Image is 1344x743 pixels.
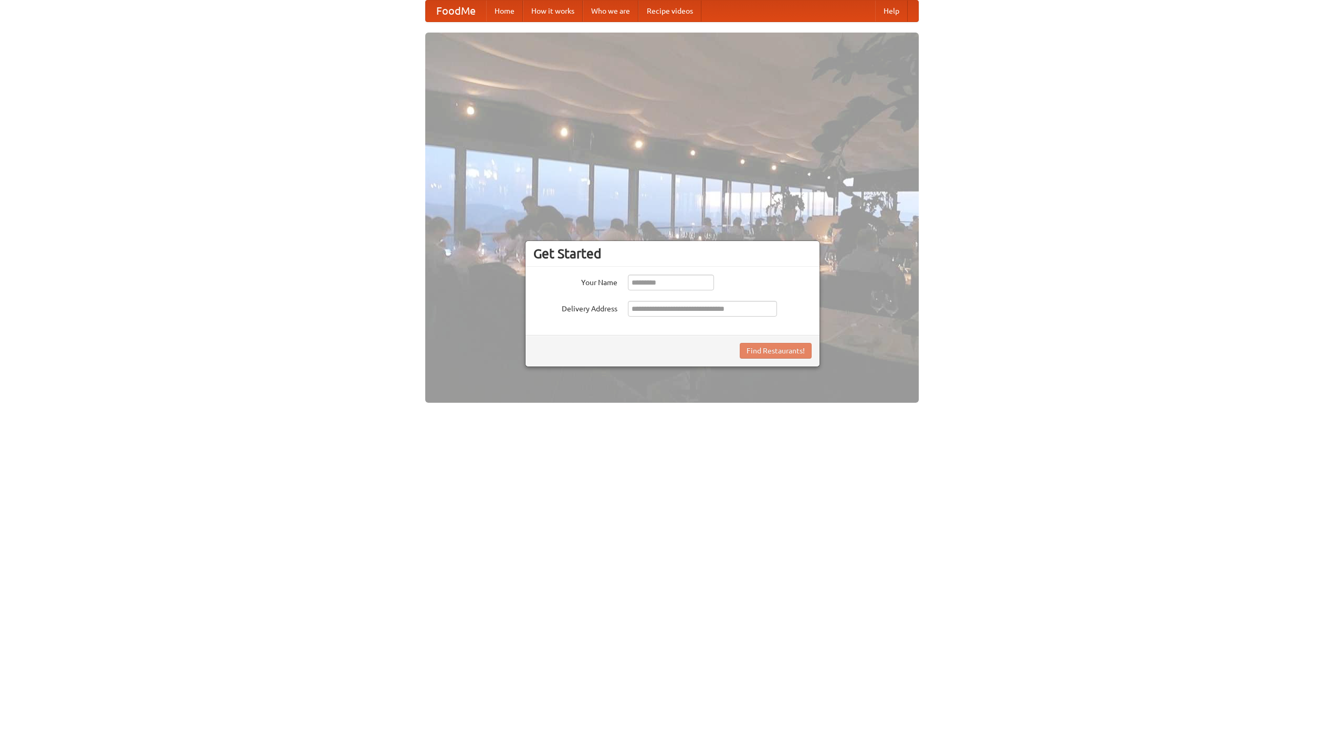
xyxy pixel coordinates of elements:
a: Help [875,1,908,22]
a: Recipe videos [638,1,701,22]
label: Delivery Address [533,301,617,314]
button: Find Restaurants! [740,343,812,359]
a: FoodMe [426,1,486,22]
h3: Get Started [533,246,812,261]
label: Your Name [533,275,617,288]
a: Who we are [583,1,638,22]
a: How it works [523,1,583,22]
a: Home [486,1,523,22]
